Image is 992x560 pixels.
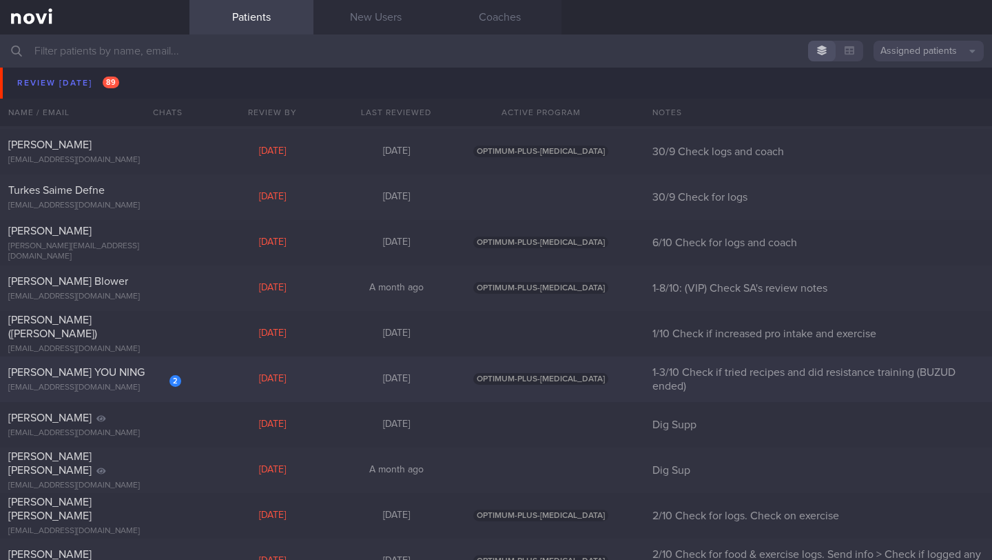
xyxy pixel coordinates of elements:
[210,282,334,294] div: [DATE]
[8,155,181,166] div: [EMAIL_ADDRESS][DOMAIN_NAME]
[644,99,992,113] div: Dig Supp
[644,236,992,250] div: 6/10 Check for logs and coach
[210,191,334,203] div: [DATE]
[210,510,334,522] div: [DATE]
[210,328,334,340] div: [DATE]
[644,463,992,477] div: Dig Sup
[8,314,97,339] span: [PERSON_NAME] ([PERSON_NAME])
[334,464,458,477] div: A month ago
[644,509,992,523] div: 2/10 Check for logs. Check on exercise
[210,146,334,158] div: [DATE]
[210,100,334,112] div: [DATE]
[8,292,181,302] div: [EMAIL_ADDRESS][DOMAIN_NAME]
[334,282,458,294] div: A month ago
[334,419,458,431] div: [DATE]
[210,464,334,477] div: [DATE]
[334,237,458,249] div: [DATE]
[334,191,458,203] div: [DATE]
[644,366,992,393] div: 1-3/10 Check if tried recipes and did resistance training (BUZUD ended)
[334,100,458,112] div: A month ago
[644,190,992,204] div: 30/9 Check for logs
[473,373,608,385] span: OPTIMUM-PLUS-[MEDICAL_DATA]
[334,510,458,522] div: [DATE]
[8,110,181,120] div: [EMAIL_ADDRESS][DOMAIN_NAME]
[210,419,334,431] div: [DATE]
[473,146,608,157] span: OPTIMUM-PLUS-[MEDICAL_DATA]
[8,276,128,287] span: [PERSON_NAME] Blower
[644,145,992,159] div: 30/9 Check logs and coach
[644,418,992,432] div: Dig Supp
[8,526,181,537] div: [EMAIL_ADDRESS][DOMAIN_NAME]
[8,367,145,378] span: [PERSON_NAME] YOU NING
[334,373,458,386] div: [DATE]
[8,412,92,423] span: [PERSON_NAME]
[8,344,181,354] div: [EMAIL_ADDRESS][DOMAIN_NAME]
[473,282,608,294] span: OPTIMUM-PLUS-[MEDICAL_DATA]
[473,237,608,248] span: OPTIMUM-PLUS-[MEDICAL_DATA]
[8,201,181,211] div: [EMAIL_ADDRESS][DOMAIN_NAME]
[8,94,92,105] span: [PERSON_NAME]
[334,146,458,158] div: [DATE]
[8,549,92,560] span: [PERSON_NAME]
[169,375,181,387] div: 2
[8,139,92,150] span: [PERSON_NAME]
[8,428,181,439] div: [EMAIL_ADDRESS][DOMAIN_NAME]
[8,481,181,491] div: [EMAIL_ADDRESS][DOMAIN_NAME]
[8,71,181,81] div: [EMAIL_ADDRESS][DOMAIN_NAME]
[874,41,984,61] button: Assigned patients
[644,281,992,295] div: 1-8/10: (VIP) Check SA's review notes
[334,328,458,340] div: [DATE]
[8,451,92,476] span: [PERSON_NAME] [PERSON_NAME]
[8,241,181,262] div: [PERSON_NAME][EMAIL_ADDRESS][DOMAIN_NAME]
[644,327,992,341] div: 1/10 Check if increased pro intake and exercise
[8,185,105,196] span: Turkes Saime Defne
[210,373,334,386] div: [DATE]
[473,510,608,521] span: OPTIMUM-PLUS-[MEDICAL_DATA]
[210,237,334,249] div: [DATE]
[8,226,92,237] span: [PERSON_NAME]
[8,383,181,393] div: [EMAIL_ADDRESS][DOMAIN_NAME]
[8,497,92,521] span: [PERSON_NAME] [PERSON_NAME]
